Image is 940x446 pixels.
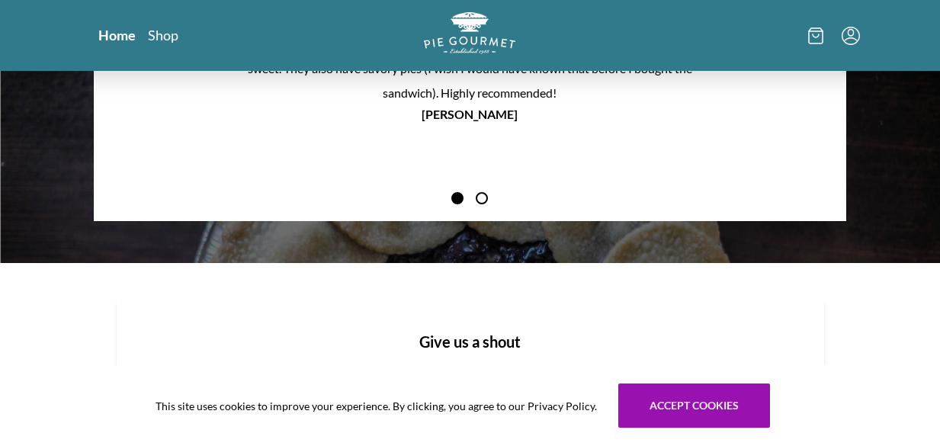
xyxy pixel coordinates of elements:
a: Home [98,26,136,44]
h1: Give us a shout [141,330,800,353]
button: Accept cookies [618,383,770,428]
span: This site uses cookies to improve your experience. By clicking, you agree to our Privacy Policy. [156,398,597,414]
p: [PERSON_NAME] [94,105,845,124]
a: Logo [424,12,515,59]
button: Menu [842,27,860,45]
img: logo [424,12,515,54]
a: Shop [148,26,178,44]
